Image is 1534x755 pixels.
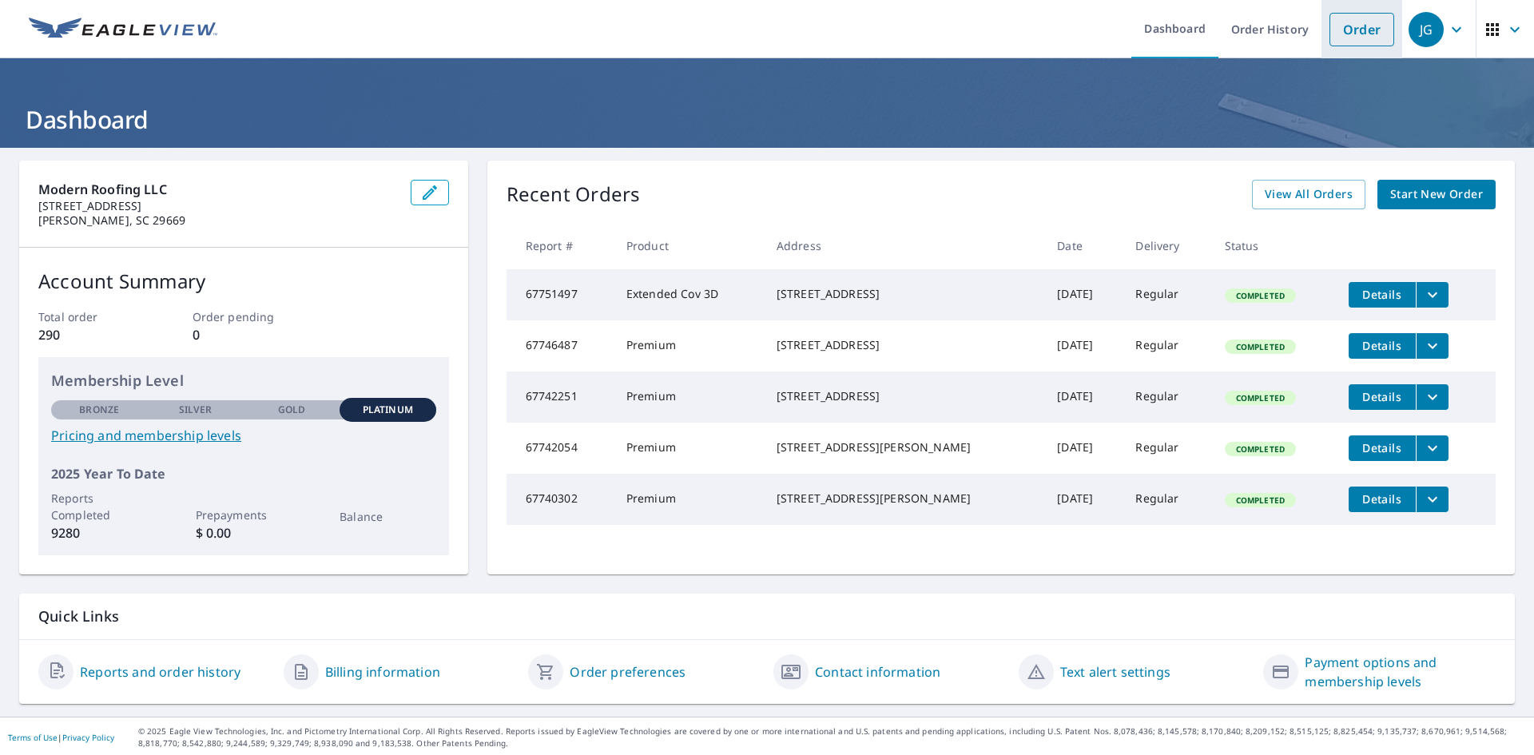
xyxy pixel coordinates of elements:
[1226,443,1294,455] span: Completed
[193,308,295,325] p: Order pending
[1358,491,1406,507] span: Details
[38,180,398,199] p: Modern Roofing LLC
[29,18,217,42] img: EV Logo
[1123,320,1211,372] td: Regular
[1377,180,1496,209] a: Start New Order
[507,269,614,320] td: 67751497
[507,474,614,525] td: 67740302
[1044,269,1123,320] td: [DATE]
[138,725,1526,749] p: © 2025 Eagle View Technologies, Inc. and Pictometry International Corp. All Rights Reserved. Repo...
[38,213,398,228] p: [PERSON_NAME], SC 29669
[1349,435,1416,461] button: detailsBtn-67742054
[51,490,147,523] p: Reports Completed
[1416,384,1449,410] button: filesDropdownBtn-67742251
[507,372,614,423] td: 67742251
[614,222,764,269] th: Product
[1349,333,1416,359] button: detailsBtn-67746487
[1409,12,1444,47] div: JG
[1123,222,1211,269] th: Delivery
[8,732,58,743] a: Terms of Use
[196,523,292,542] p: $ 0.00
[38,308,141,325] p: Total order
[38,199,398,213] p: [STREET_ADDRESS]
[38,267,449,296] p: Account Summary
[1044,222,1123,269] th: Date
[1329,13,1394,46] a: Order
[196,507,292,523] p: Prepayments
[1349,487,1416,512] button: detailsBtn-67740302
[1265,185,1353,205] span: View All Orders
[777,491,1031,507] div: [STREET_ADDRESS][PERSON_NAME]
[363,403,413,417] p: Platinum
[614,474,764,525] td: Premium
[1416,282,1449,308] button: filesDropdownBtn-67751497
[1044,372,1123,423] td: [DATE]
[777,388,1031,404] div: [STREET_ADDRESS]
[1212,222,1336,269] th: Status
[1226,290,1294,301] span: Completed
[507,222,614,269] th: Report #
[1044,474,1123,525] td: [DATE]
[1123,423,1211,474] td: Regular
[1305,653,1496,691] a: Payment options and membership levels
[1349,384,1416,410] button: detailsBtn-67742251
[1358,389,1406,404] span: Details
[19,103,1515,136] h1: Dashboard
[1416,435,1449,461] button: filesDropdownBtn-67742054
[1252,180,1365,209] a: View All Orders
[62,732,114,743] a: Privacy Policy
[278,403,305,417] p: Gold
[79,403,119,417] p: Bronze
[1226,495,1294,506] span: Completed
[1123,269,1211,320] td: Regular
[325,662,440,681] a: Billing information
[340,508,435,525] p: Balance
[1416,487,1449,512] button: filesDropdownBtn-67740302
[507,320,614,372] td: 67746487
[51,370,436,391] p: Membership Level
[777,286,1031,302] div: [STREET_ADDRESS]
[764,222,1044,269] th: Address
[1226,341,1294,352] span: Completed
[51,426,436,445] a: Pricing and membership levels
[507,423,614,474] td: 67742054
[1358,287,1406,302] span: Details
[614,320,764,372] td: Premium
[815,662,940,681] a: Contact information
[51,523,147,542] p: 9280
[614,423,764,474] td: Premium
[1044,320,1123,372] td: [DATE]
[1416,333,1449,359] button: filesDropdownBtn-67746487
[1044,423,1123,474] td: [DATE]
[1390,185,1483,205] span: Start New Order
[570,662,686,681] a: Order preferences
[507,180,641,209] p: Recent Orders
[51,464,436,483] p: 2025 Year To Date
[1226,392,1294,403] span: Completed
[1123,372,1211,423] td: Regular
[1358,440,1406,455] span: Details
[38,606,1496,626] p: Quick Links
[614,269,764,320] td: Extended Cov 3D
[777,439,1031,455] div: [STREET_ADDRESS][PERSON_NAME]
[1358,338,1406,353] span: Details
[1060,662,1170,681] a: Text alert settings
[80,662,240,681] a: Reports and order history
[614,372,764,423] td: Premium
[777,337,1031,353] div: [STREET_ADDRESS]
[38,325,141,344] p: 290
[8,733,114,742] p: |
[179,403,213,417] p: Silver
[193,325,295,344] p: 0
[1349,282,1416,308] button: detailsBtn-67751497
[1123,474,1211,525] td: Regular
